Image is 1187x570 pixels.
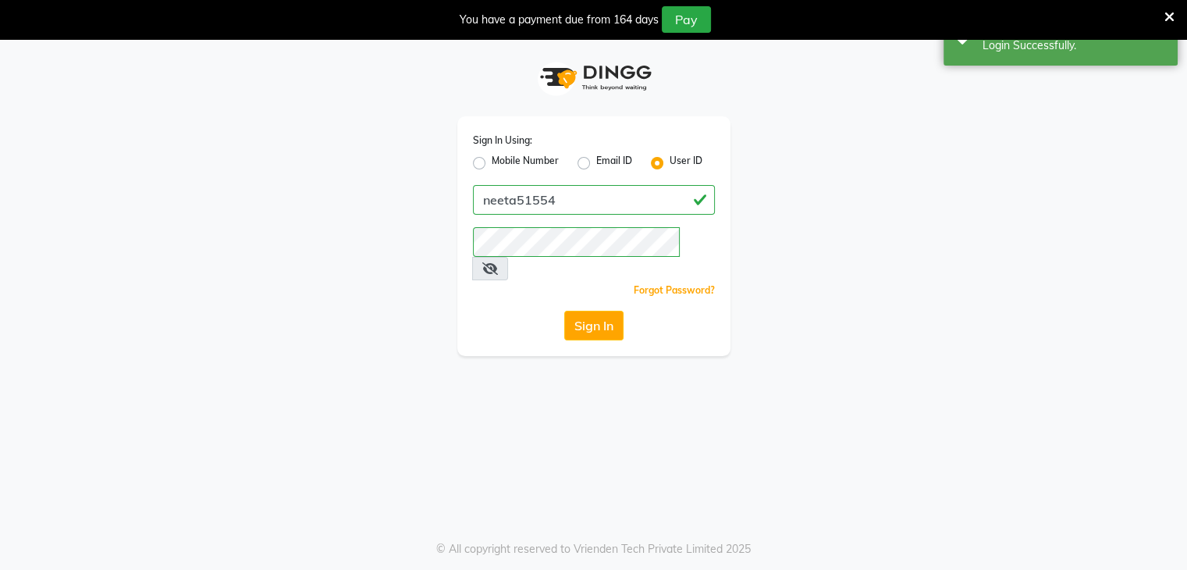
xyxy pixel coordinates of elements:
label: Email ID [596,154,632,173]
img: logo1.svg [531,55,656,101]
button: Sign In [564,311,624,340]
div: Login Successfully. [983,37,1166,54]
label: User ID [670,154,702,173]
button: Pay [662,6,711,33]
label: Sign In Using: [473,134,532,148]
a: Forgot Password? [634,284,715,296]
div: You have a payment due from 164 days [460,12,659,28]
input: Username [473,185,715,215]
input: Username [473,227,680,257]
label: Mobile Number [492,154,559,173]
